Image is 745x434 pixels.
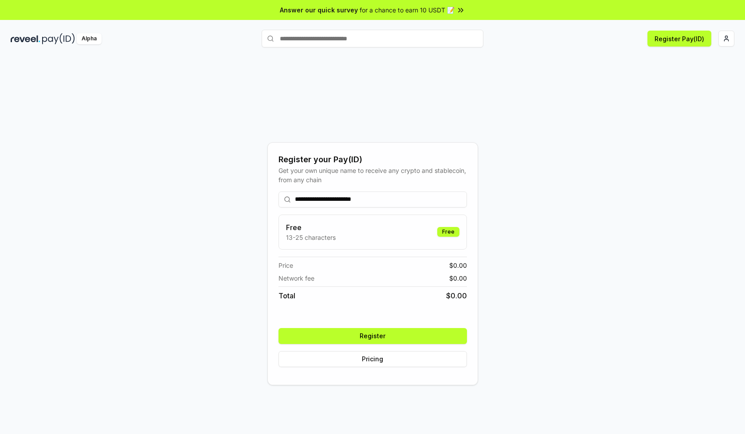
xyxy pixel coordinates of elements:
span: $ 0.00 [449,261,467,270]
div: Register your Pay(ID) [278,153,467,166]
button: Register Pay(ID) [647,31,711,47]
img: reveel_dark [11,33,40,44]
span: Price [278,261,293,270]
img: pay_id [42,33,75,44]
div: Alpha [77,33,102,44]
div: Get your own unique name to receive any crypto and stablecoin, from any chain [278,166,467,184]
span: Answer our quick survey [280,5,358,15]
span: $ 0.00 [446,290,467,301]
button: Register [278,328,467,344]
span: Total [278,290,295,301]
span: Network fee [278,274,314,283]
h3: Free [286,222,336,233]
button: Pricing [278,351,467,367]
div: Free [437,227,459,237]
p: 13-25 characters [286,233,336,242]
span: $ 0.00 [449,274,467,283]
span: for a chance to earn 10 USDT 📝 [360,5,455,15]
